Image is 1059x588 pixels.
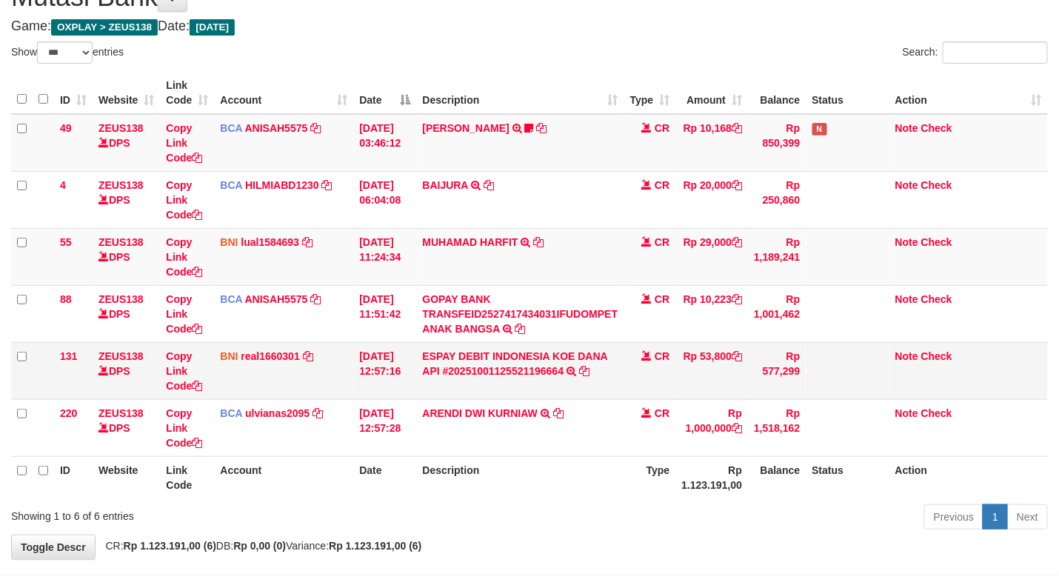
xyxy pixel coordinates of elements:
[732,122,742,134] a: Copy Rp 10,168 to clipboard
[214,456,353,498] th: Account
[515,323,526,335] a: Copy GOPAY BANK TRANSFEID2527417434031IFUDOMPET ANAK BANGSA to clipboard
[60,179,66,191] span: 4
[241,236,299,248] a: lual1584693
[353,72,416,114] th: Date: activate to sort column descending
[732,350,742,362] a: Copy Rp 53,800 to clipboard
[220,407,242,419] span: BCA
[220,122,242,134] span: BCA
[93,342,160,399] td: DPS
[93,228,160,285] td: DPS
[98,179,144,191] a: ZEUS138
[676,72,749,114] th: Amount: activate to sort column ascending
[220,179,242,191] span: BCA
[889,456,1048,498] th: Action
[353,456,416,498] th: Date
[423,350,608,377] a: ESPAY DEBIT INDONESIA KOE DANA API #20251001125521196664
[60,350,77,362] span: 131
[353,285,416,342] td: [DATE] 11:51:42
[943,41,1048,64] input: Search:
[676,171,749,228] td: Rp 20,000
[11,19,1048,34] h4: Game: Date:
[423,122,510,134] a: [PERSON_NAME]
[732,422,742,434] a: Copy Rp 1,000,000 to clipboard
[655,179,669,191] span: CR
[98,236,144,248] a: ZEUS138
[166,293,202,335] a: Copy Link Code
[655,122,669,134] span: CR
[98,122,144,134] a: ZEUS138
[676,399,749,456] td: Rp 1,000,000
[98,293,144,305] a: ZEUS138
[895,122,918,134] a: Note
[676,342,749,399] td: Rp 53,800
[93,399,160,456] td: DPS
[732,293,742,305] a: Copy Rp 10,223 to clipboard
[245,122,308,134] a: ANISAH5575
[921,122,952,134] a: Check
[98,407,144,419] a: ZEUS138
[98,350,144,362] a: ZEUS138
[895,236,918,248] a: Note
[748,342,806,399] td: Rp 577,299
[903,41,1048,64] label: Search:
[748,72,806,114] th: Balance
[220,236,238,248] span: BNI
[353,171,416,228] td: [DATE] 06:04:08
[579,365,589,377] a: Copy ESPAY DEBIT INDONESIA KOE DANA API #20251001125521196664 to clipboard
[160,456,214,498] th: Link Code
[166,407,202,449] a: Copy Link Code
[895,407,918,419] a: Note
[889,72,1048,114] th: Action: activate to sort column ascending
[423,407,538,419] a: ARENDI DWI KURNIAW
[245,179,319,191] a: HILMIABD1230
[60,293,72,305] span: 88
[676,114,749,172] td: Rp 10,168
[190,19,235,36] span: [DATE]
[124,540,216,552] strong: Rp 1.123.191,00 (6)
[924,504,983,529] a: Previous
[60,407,77,419] span: 220
[417,456,624,498] th: Description
[748,285,806,342] td: Rp 1,001,462
[655,407,669,419] span: CR
[921,236,952,248] a: Check
[732,179,742,191] a: Copy Rp 20,000 to clipboard
[93,171,160,228] td: DPS
[54,456,93,498] th: ID
[166,179,202,221] a: Copy Link Code
[921,407,952,419] a: Check
[806,456,889,498] th: Status
[812,123,827,136] span: Has Note
[93,72,160,114] th: Website: activate to sort column ascending
[98,540,422,552] span: CR: DB: Variance:
[245,407,310,419] a: ulvianas2095
[895,179,918,191] a: Note
[353,114,416,172] td: [DATE] 03:46:12
[11,41,124,64] label: Show entries
[1007,504,1048,529] a: Next
[166,350,202,392] a: Copy Link Code
[233,540,286,552] strong: Rp 0,00 (0)
[748,399,806,456] td: Rp 1,518,162
[353,342,416,399] td: [DATE] 12:57:16
[60,236,72,248] span: 55
[423,293,618,335] a: GOPAY BANK TRANSFEID2527417434031IFUDOMPET ANAK BANGSA
[220,350,238,362] span: BNI
[11,535,96,560] a: Toggle Descr
[624,72,676,114] th: Type: activate to sort column ascending
[54,72,93,114] th: ID: activate to sort column ascending
[921,293,952,305] a: Check
[533,236,544,248] a: Copy MUHAMAD HARFIT to clipboard
[655,293,669,305] span: CR
[220,293,242,305] span: BCA
[895,293,918,305] a: Note
[329,540,421,552] strong: Rp 1.123.191,00 (6)
[417,72,624,114] th: Description: activate to sort column ascending
[60,122,72,134] span: 49
[303,350,313,362] a: Copy real1660301 to clipboard
[51,19,158,36] span: OXPLAY > ZEUS138
[423,179,469,191] a: BAIJURA
[655,236,669,248] span: CR
[537,122,547,134] a: Copy INA PAUJANAH to clipboard
[11,503,430,524] div: Showing 1 to 6 of 6 entries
